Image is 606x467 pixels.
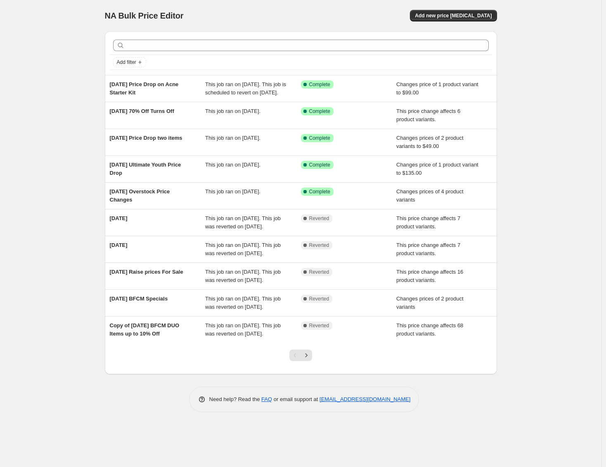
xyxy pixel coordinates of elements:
span: [DATE] 70% Off Turns Off [110,108,174,114]
span: Complete [309,188,330,195]
span: This job ran on [DATE]. [205,188,260,195]
span: This job ran on [DATE]. This job was reverted on [DATE]. [205,296,281,310]
span: [DATE] Ultimate Youth Price Drop [110,162,181,176]
span: NA Bulk Price Editor [105,11,184,20]
span: This job ran on [DATE]. [205,162,260,168]
span: This job ran on [DATE]. This job was reverted on [DATE]. [205,242,281,256]
span: This price change affects 7 product variants. [396,215,460,230]
span: Complete [309,135,330,141]
a: [EMAIL_ADDRESS][DOMAIN_NAME] [320,396,410,402]
span: Copy of [DATE] BFCM DUO Items up to 10% Off [110,322,180,337]
span: Add new price [MEDICAL_DATA] [415,12,492,19]
span: [DATE] [110,215,128,221]
span: [DATE] Price Drop two items [110,135,182,141]
span: [DATE] [110,242,128,248]
span: Complete [309,81,330,88]
span: Need help? Read the [209,396,262,402]
button: Add new price [MEDICAL_DATA] [410,10,497,21]
span: Changes prices of 2 product variants to $49.00 [396,135,464,149]
span: This price change affects 6 product variants. [396,108,460,122]
span: This price change affects 16 product variants. [396,269,463,283]
span: Reverted [309,215,329,222]
span: or email support at [272,396,320,402]
span: Changes price of 1 product variant to $135.00 [396,162,478,176]
span: This job ran on [DATE]. [205,108,260,114]
span: Reverted [309,296,329,302]
span: Reverted [309,269,329,275]
span: Changes prices of 2 product variants [396,296,464,310]
span: [DATE] Price Drop on Acne Starter Kit [110,81,179,96]
button: Next [301,350,312,361]
span: This job ran on [DATE]. This job was reverted on [DATE]. [205,322,281,337]
nav: Pagination [289,350,312,361]
button: Add filter [113,57,146,67]
span: [DATE] Overstock Price Changes [110,188,170,203]
span: This job ran on [DATE]. This job was reverted on [DATE]. [205,215,281,230]
span: Reverted [309,322,329,329]
span: Add filter [117,59,136,66]
span: Complete [309,162,330,168]
span: Changes prices of 4 product variants [396,188,464,203]
span: Reverted [309,242,329,249]
span: This job ran on [DATE]. This job was reverted on [DATE]. [205,269,281,283]
span: This price change affects 68 product variants. [396,322,463,337]
a: FAQ [261,396,272,402]
span: This job ran on [DATE]. [205,135,260,141]
span: Changes price of 1 product variant to $99.00 [396,81,478,96]
span: This price change affects 7 product variants. [396,242,460,256]
span: This job ran on [DATE]. This job is scheduled to revert on [DATE]. [205,81,286,96]
span: [DATE] Raise prices For Sale [110,269,183,275]
span: Complete [309,108,330,115]
span: [DATE] BFCM Specials [110,296,168,302]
